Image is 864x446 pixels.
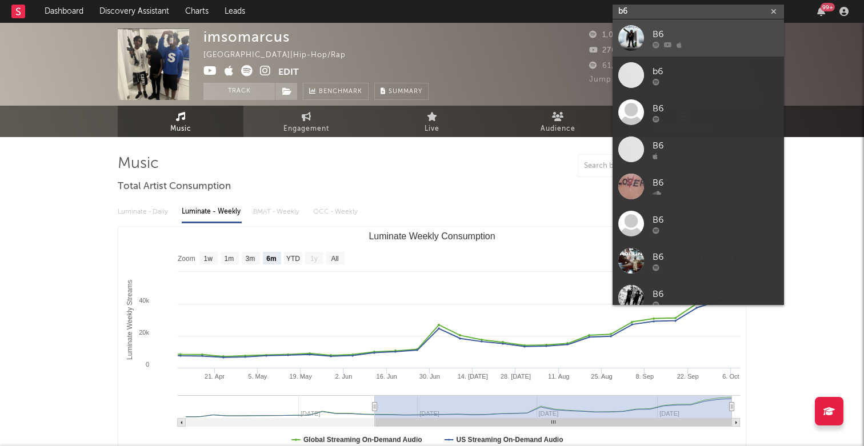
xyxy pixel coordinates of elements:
span: 270 [589,47,617,54]
text: 28. [DATE] [501,373,531,380]
text: 1m [225,255,234,263]
text: 3m [246,255,255,263]
span: 61,914 Monthly Listeners [589,62,698,70]
text: 16. Jun [377,373,397,380]
text: 11. Aug [548,373,569,380]
text: 25. Aug [591,373,612,380]
a: B6 [613,205,784,242]
text: 14. [DATE] [458,373,488,380]
a: B6 [613,19,784,57]
a: Live [369,106,495,137]
text: 8. Sep [635,373,654,380]
div: B6 [653,250,778,264]
a: Engagement [243,106,369,137]
text: 1w [204,255,213,263]
text: Zoom [178,255,195,263]
span: Audience [541,122,575,136]
div: b6 [653,65,778,78]
a: Music [118,106,243,137]
span: Benchmark [319,85,362,99]
div: Luminate - Weekly [182,202,242,222]
a: Audience [495,106,621,137]
text: Luminate Weekly Consumption [369,231,495,241]
text: 21. Apr [205,373,225,380]
span: Engagement [283,122,329,136]
button: Track [203,83,275,100]
text: 30. Jun [419,373,440,380]
a: B6 [613,131,784,168]
button: 99+ [817,7,825,16]
text: Luminate Weekly Streams [126,280,134,360]
text: 22. Sep [677,373,699,380]
a: Benchmark [303,83,369,100]
text: All [331,255,338,263]
text: 2. Jun [335,373,352,380]
div: 99 + [821,3,835,11]
text: YTD [286,255,300,263]
text: 1y [310,255,318,263]
a: B6 [613,168,784,205]
a: B6 [613,94,784,131]
text: 19. May [290,373,313,380]
text: Global Streaming On-Demand Audio [303,436,422,444]
div: B6 [653,176,778,190]
span: Jump Score: 79.7 [589,76,656,83]
div: [GEOGRAPHIC_DATA] | Hip-Hop/Rap [203,49,359,62]
div: imsomarcus [203,29,290,45]
text: 0 [146,361,149,368]
a: B6 [613,242,784,279]
text: 40k [139,297,149,304]
div: B6 [653,287,778,301]
span: 1,047 [589,31,623,39]
a: b6 [613,57,784,94]
text: 6m [266,255,276,263]
text: 20k [139,329,149,336]
a: B6 [613,279,784,316]
text: 5. May [248,373,267,380]
div: B6 [653,213,778,227]
text: 6. Oct [722,373,739,380]
div: B6 [653,139,778,152]
button: Summary [374,83,429,100]
div: B6 [653,27,778,41]
span: Live [425,122,439,136]
div: B6 [653,102,778,115]
span: Music [170,122,191,136]
span: Total Artist Consumption [118,180,231,194]
button: Edit [278,65,299,79]
input: Search for artists [613,5,784,19]
span: Summary [389,89,422,95]
input: Search by song name or URL [578,162,699,171]
text: US Streaming On-Demand Audio [457,436,563,444]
